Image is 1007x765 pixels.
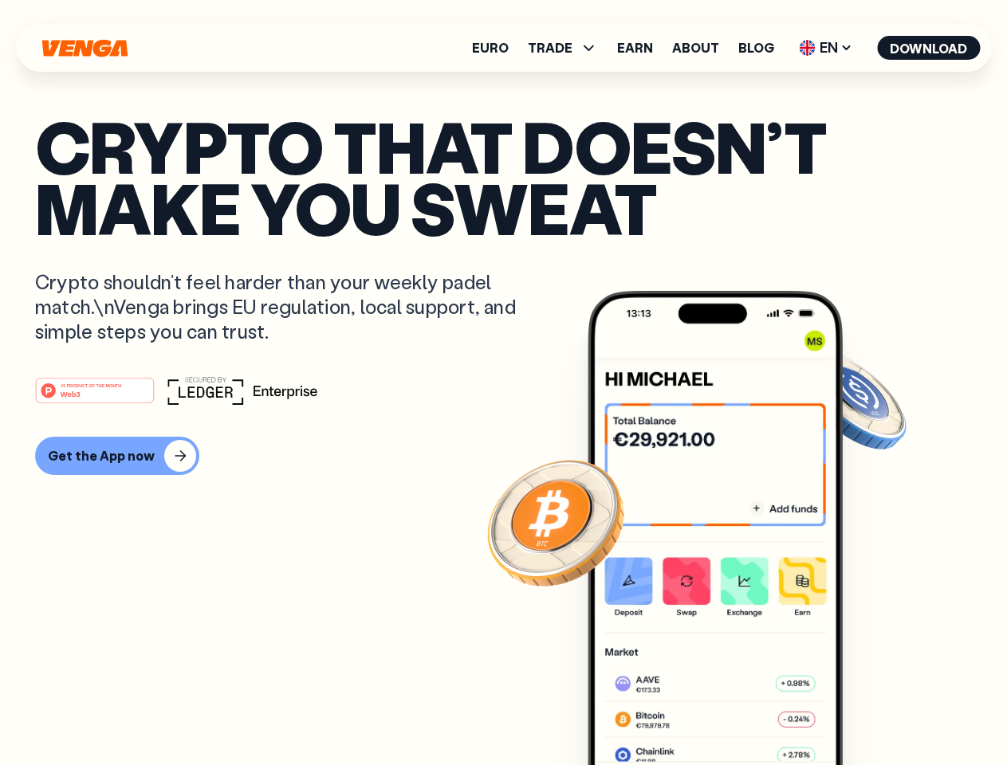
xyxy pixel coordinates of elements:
p: Crypto shouldn’t feel harder than your weekly padel match.\nVenga brings EU regulation, local sup... [35,269,539,344]
span: TRADE [528,38,598,57]
a: Euro [472,41,509,54]
tspan: #1 PRODUCT OF THE MONTH [61,382,121,387]
img: flag-uk [799,40,815,56]
a: #1 PRODUCT OF THE MONTHWeb3 [35,386,155,407]
button: Download [877,36,980,60]
a: Earn [617,41,653,54]
a: Blog [738,41,774,54]
button: Get the App now [35,437,199,475]
p: Crypto that doesn’t make you sweat [35,116,972,237]
img: Bitcoin [484,450,627,594]
a: About [672,41,719,54]
div: Get the App now [48,448,155,464]
a: Get the App now [35,437,972,475]
img: USDC coin [795,343,910,457]
tspan: Web3 [61,389,81,398]
span: EN [793,35,858,61]
svg: Home [40,39,129,57]
span: TRADE [528,41,572,54]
